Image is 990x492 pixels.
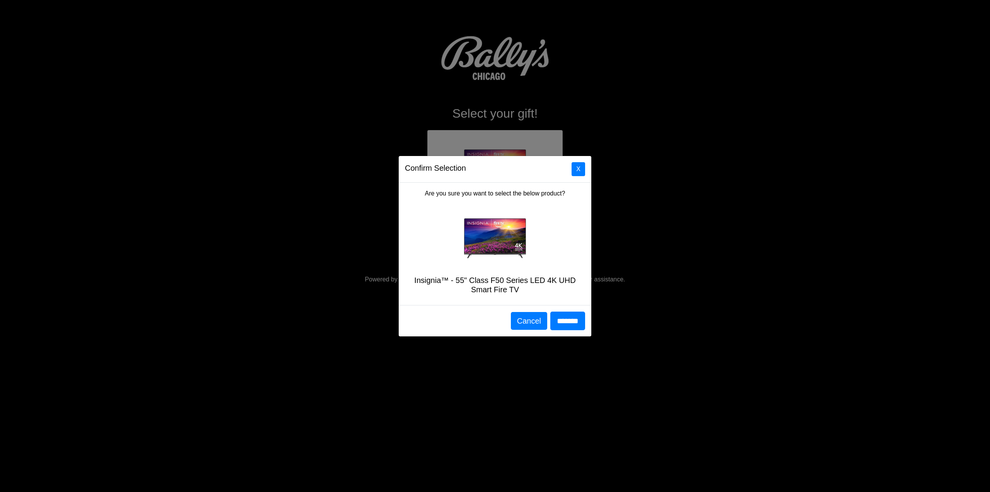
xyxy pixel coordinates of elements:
[572,162,585,176] button: Close
[399,183,591,305] div: Are you sure you want to select the below product?
[464,218,526,258] img: Insignia™ - 55" Class F50 Series LED 4K UHD Smart Fire TV
[405,162,466,174] h5: Confirm Selection
[511,312,547,330] button: Cancel
[405,276,585,294] h5: Insignia™ - 55" Class F50 Series LED 4K UHD Smart Fire TV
